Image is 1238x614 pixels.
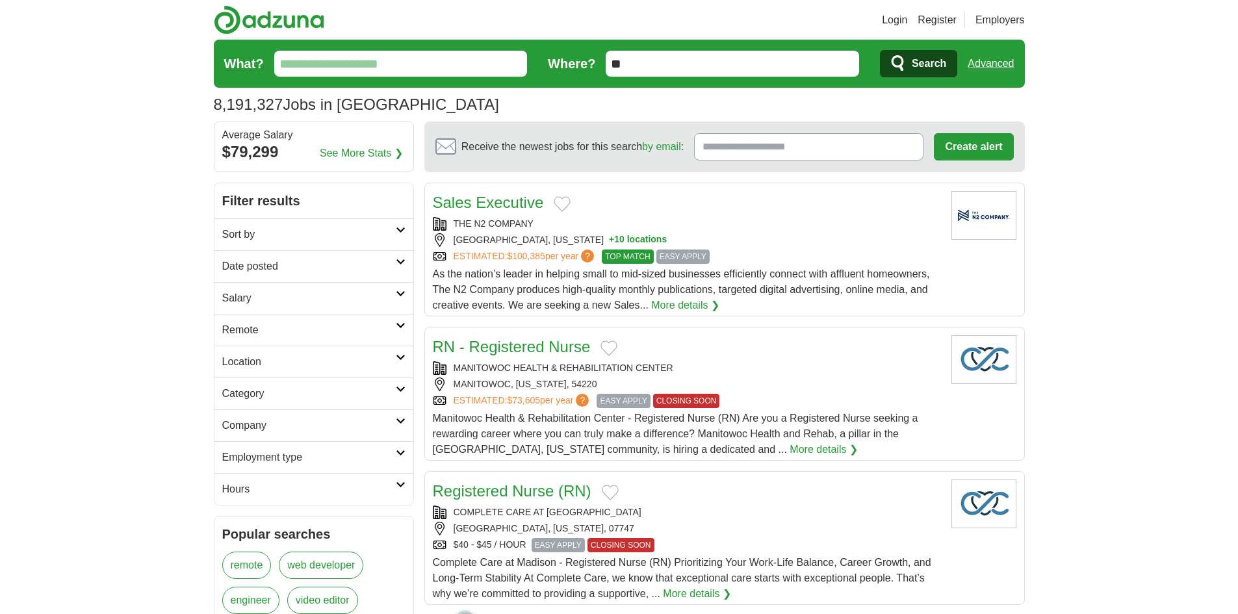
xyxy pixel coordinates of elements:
[597,394,650,408] span: EASY APPLY
[600,340,617,356] button: Add to favorite jobs
[912,51,946,77] span: Search
[214,5,324,34] img: Adzuna logo
[576,394,589,407] span: ?
[214,441,413,473] a: Employment type
[587,538,654,552] span: CLOSING SOON
[214,377,413,409] a: Category
[880,50,957,77] button: Search
[968,51,1014,77] a: Advanced
[663,586,731,602] a: More details ❯
[918,12,957,28] a: Register
[433,361,941,375] div: MANITOWOC HEALTH & REHABILITATION CENTER
[214,314,413,346] a: Remote
[222,386,396,402] h2: Category
[934,133,1013,160] button: Create alert
[214,218,413,250] a: Sort by
[433,194,544,211] a: Sales Executive
[548,54,595,73] label: Where?
[222,354,396,370] h2: Location
[882,12,907,28] a: Login
[222,259,396,274] h2: Date posted
[433,338,591,355] a: RN - Registered Nurse
[214,183,413,218] h2: Filter results
[454,394,592,408] a: ESTIMATED:$73,605per year?
[951,335,1016,384] img: Company logo
[975,12,1025,28] a: Employers
[554,196,571,212] button: Add to favorite jobs
[602,249,653,264] span: TOP MATCH
[222,524,406,544] h2: Popular searches
[222,322,396,338] h2: Remote
[532,538,585,552] span: EASY APPLY
[214,96,499,113] h1: Jobs in [GEOGRAPHIC_DATA]
[433,538,941,552] div: $40 - $45 / HOUR
[433,522,941,535] div: [GEOGRAPHIC_DATA], [US_STATE], 07747
[433,217,941,231] div: THE N2 COMPANY
[279,552,363,579] a: web developer
[214,282,413,314] a: Salary
[214,250,413,282] a: Date posted
[790,442,858,457] a: More details ❯
[642,141,681,152] a: by email
[454,249,597,264] a: ESTIMATED:$100,385per year?
[433,482,591,500] a: Registered Nurse (RN)
[222,552,272,579] a: remote
[222,418,396,433] h2: Company
[222,140,406,164] div: $79,299
[222,130,406,140] div: Average Salary
[581,249,594,262] span: ?
[951,480,1016,528] img: Company logo
[507,251,545,261] span: $100,385
[320,146,403,161] a: See More Stats ❯
[951,191,1016,240] img: Company logo
[222,587,279,614] a: engineer
[653,394,720,408] span: CLOSING SOON
[507,395,540,405] span: $73,605
[602,485,619,500] button: Add to favorite jobs
[609,233,667,247] button: +10 locations
[214,409,413,441] a: Company
[656,249,710,264] span: EASY APPLY
[609,233,614,247] span: +
[222,450,396,465] h2: Employment type
[433,268,930,311] span: As the nation’s leader in helping small to mid-sized businesses efficiently connect with affluent...
[287,587,358,614] a: video editor
[433,413,918,455] span: Manitowoc Health & Rehabilitation Center - Registered Nurse (RN) Are you a Registered Nurse seeki...
[433,377,941,391] div: MANITOWOC, [US_STATE], 54220
[214,473,413,505] a: Hours
[222,481,396,497] h2: Hours
[224,54,264,73] label: What?
[222,227,396,242] h2: Sort by
[461,139,684,155] span: Receive the newest jobs for this search :
[214,346,413,377] a: Location
[214,93,283,116] span: 8,191,327
[651,298,719,313] a: More details ❯
[433,557,931,599] span: Complete Care at Madison - Registered Nurse (RN) Prioritizing Your Work-Life Balance, Career Grow...
[433,233,941,247] div: [GEOGRAPHIC_DATA], [US_STATE]
[433,505,941,519] div: COMPLETE CARE AT [GEOGRAPHIC_DATA]
[222,290,396,306] h2: Salary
